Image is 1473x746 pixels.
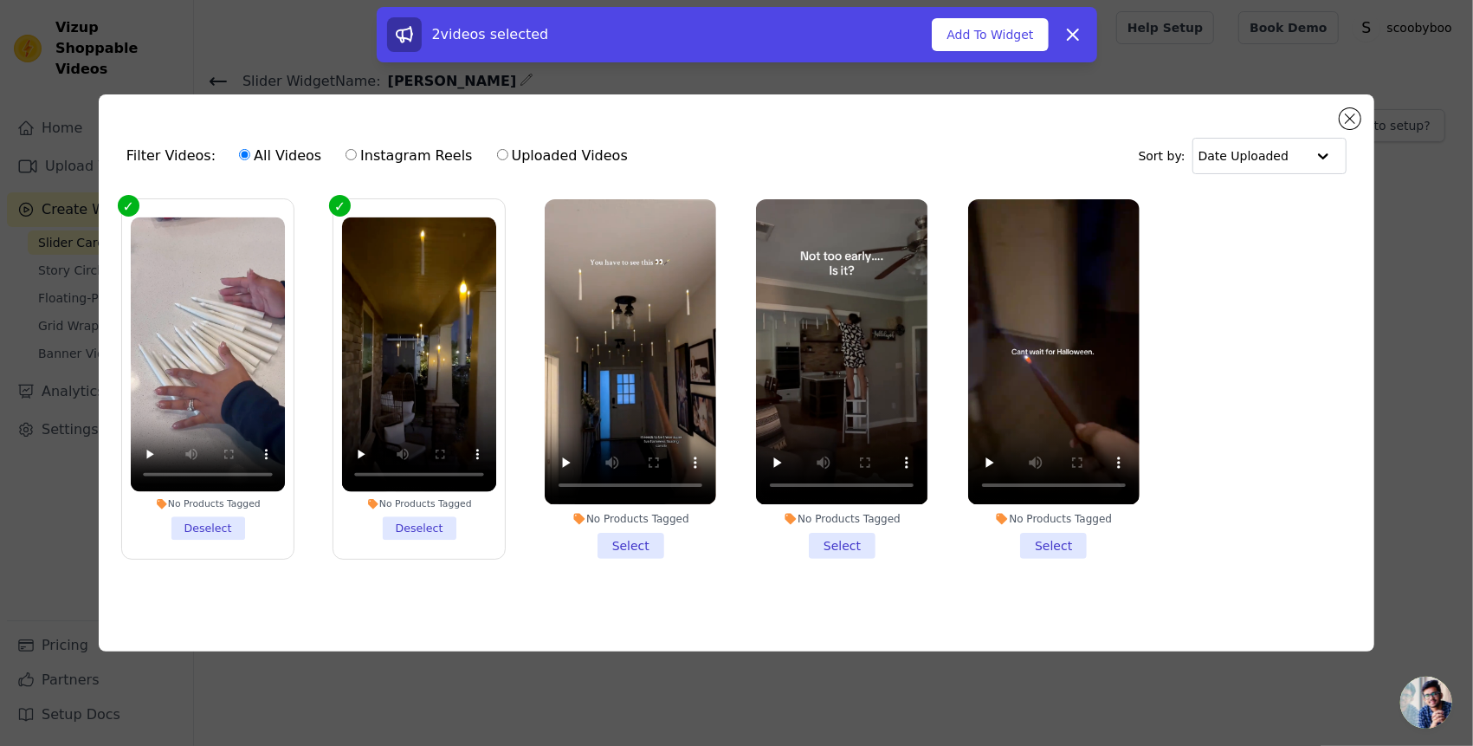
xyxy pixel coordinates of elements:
[545,512,716,526] div: No Products Tagged
[496,145,629,167] label: Uploaded Videos
[756,512,927,526] div: No Products Tagged
[126,136,637,176] div: Filter Videos:
[968,512,1140,526] div: No Products Tagged
[1400,677,1452,729] div: Açık sohbet
[131,498,285,510] div: No Products Tagged
[238,145,322,167] label: All Videos
[932,18,1048,51] button: Add To Widget
[1340,108,1360,129] button: Close modal
[1139,138,1347,174] div: Sort by:
[345,145,473,167] label: Instagram Reels
[342,498,496,510] div: No Products Tagged
[432,26,549,42] span: 2 videos selected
